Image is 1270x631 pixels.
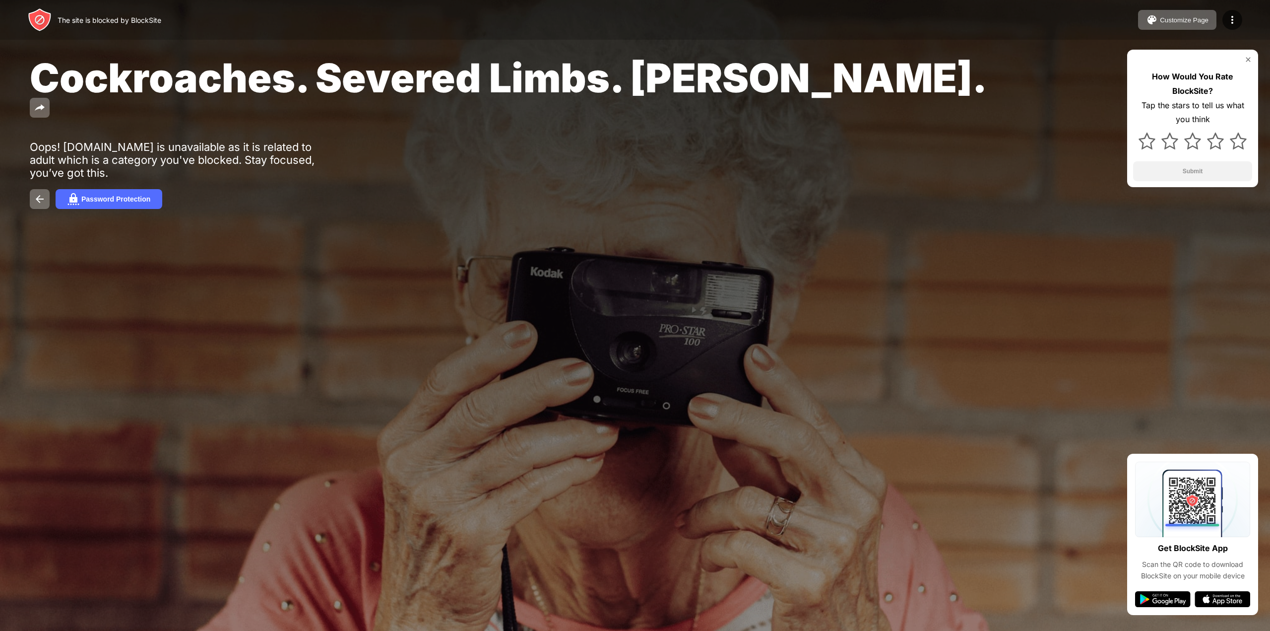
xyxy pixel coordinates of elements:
[81,195,150,203] div: Password Protection
[30,140,336,179] div: Oops! [DOMAIN_NAME] is unavailable as it is related to adult which is a category you've blocked. ...
[1135,462,1250,537] img: qrcode.svg
[28,8,52,32] img: header-logo.svg
[1184,133,1201,149] img: star.svg
[34,193,46,205] img: back.svg
[1138,10,1216,30] button: Customize Page
[67,193,79,205] img: password.svg
[1230,133,1247,149] img: star.svg
[30,54,987,102] span: Cockroaches. Severed Limbs. [PERSON_NAME].
[1135,559,1250,581] div: Scan the QR code to download BlockSite on your mobile device
[1135,591,1191,607] img: google-play.svg
[1244,56,1252,64] img: rate-us-close.svg
[1139,133,1155,149] img: star.svg
[1160,16,1208,24] div: Customize Page
[1207,133,1224,149] img: star.svg
[1161,133,1178,149] img: star.svg
[1158,541,1228,556] div: Get BlockSite App
[1226,14,1238,26] img: menu-icon.svg
[1195,591,1250,607] img: app-store.svg
[1133,161,1252,181] button: Submit
[34,102,46,114] img: share.svg
[58,16,161,24] div: The site is blocked by BlockSite
[1133,98,1252,127] div: Tap the stars to tell us what you think
[56,189,162,209] button: Password Protection
[1146,14,1158,26] img: pallet.svg
[1133,70,1252,98] div: How Would You Rate BlockSite?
